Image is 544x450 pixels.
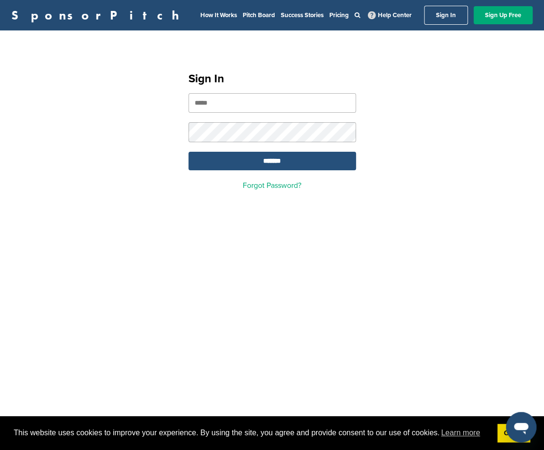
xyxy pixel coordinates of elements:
span: This website uses cookies to improve your experience. By using the site, you agree and provide co... [14,426,490,440]
a: Pitch Board [243,11,275,19]
iframe: Button to launch messaging window [506,412,536,442]
a: How It Works [200,11,237,19]
a: Help Center [366,10,414,21]
a: learn more about cookies [440,426,482,440]
a: Sign Up Free [474,6,533,24]
a: SponsorPitch [11,9,185,21]
a: Forgot Password? [243,181,301,190]
a: dismiss cookie message [497,424,530,443]
a: Pricing [329,11,349,19]
a: Sign In [424,6,468,25]
h1: Sign In [188,70,356,88]
a: Success Stories [281,11,324,19]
